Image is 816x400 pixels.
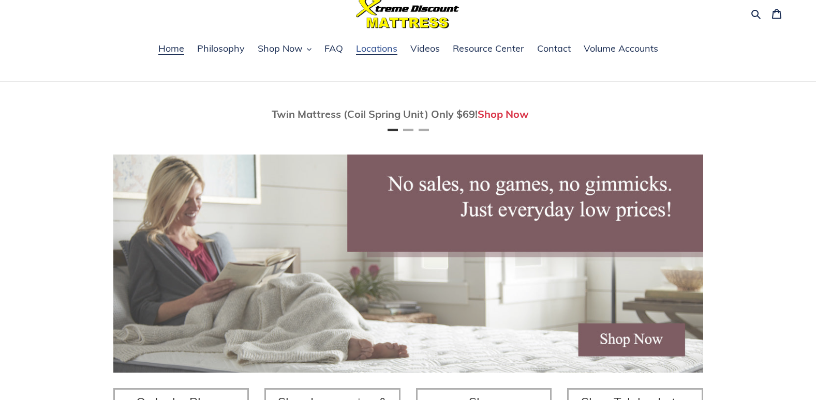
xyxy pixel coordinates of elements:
[537,42,571,55] span: Contact
[388,129,398,131] button: Page 1
[113,155,703,373] img: herobannermay2022-1652879215306_1200x.jpg
[356,42,397,55] span: Locations
[419,129,429,131] button: Page 3
[532,41,576,57] a: Contact
[158,42,184,55] span: Home
[197,42,245,55] span: Philosophy
[405,41,445,57] a: Videos
[272,107,478,120] span: Twin Mattress (Coil Spring Unit) Only $69!
[410,42,440,55] span: Videos
[351,41,403,57] a: Locations
[319,41,348,57] a: FAQ
[403,129,413,131] button: Page 2
[153,41,189,57] a: Home
[324,42,343,55] span: FAQ
[448,41,529,57] a: Resource Center
[578,41,663,57] a: Volume Accounts
[258,42,303,55] span: Shop Now
[453,42,524,55] span: Resource Center
[192,41,250,57] a: Philosophy
[478,107,529,120] a: Shop Now
[253,41,317,57] button: Shop Now
[584,42,658,55] span: Volume Accounts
